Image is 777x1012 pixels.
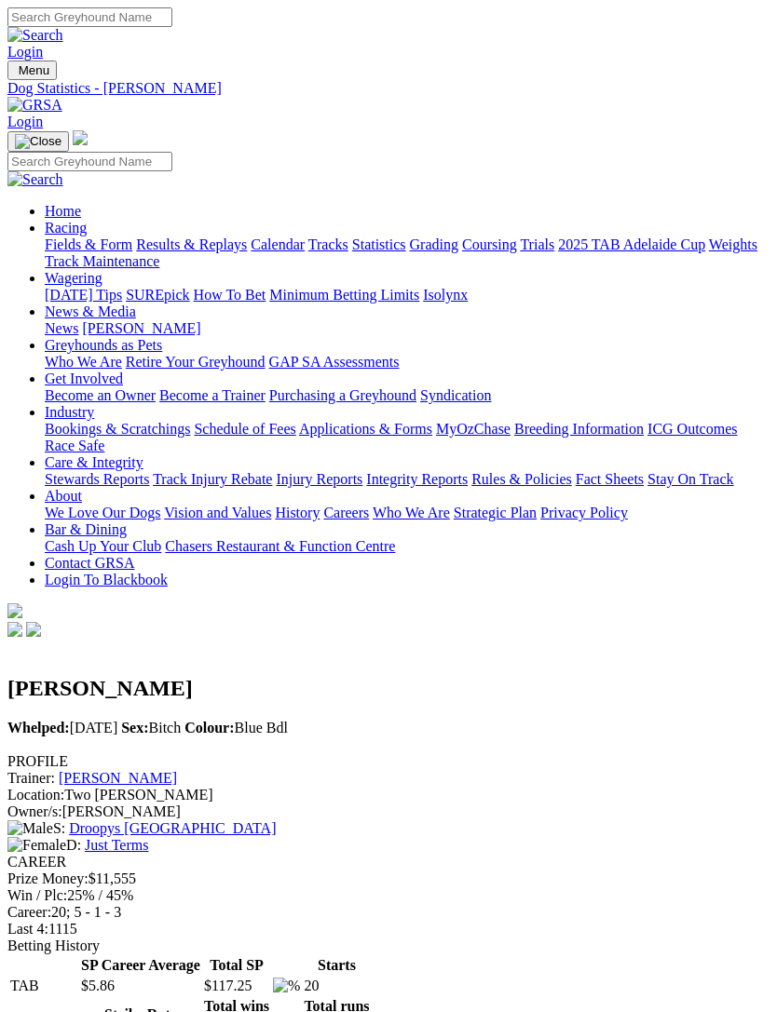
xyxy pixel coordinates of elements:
[45,320,770,337] div: News & Media
[7,622,22,637] img: facebook.svg
[520,236,554,252] a: Trials
[45,454,143,470] a: Care & Integrity
[7,753,770,770] div: PROFILE
[45,538,770,555] div: Bar & Dining
[45,421,190,437] a: Bookings & Scratchings
[410,236,458,252] a: Grading
[275,505,320,520] a: History
[299,421,432,437] a: Applications & Forms
[126,354,266,370] a: Retire Your Greyhound
[7,152,172,171] input: Search
[7,787,770,803] div: Two [PERSON_NAME]
[7,820,65,836] span: S:
[184,720,234,735] b: Colour:
[45,471,149,487] a: Stewards Reports
[462,236,517,252] a: Coursing
[45,220,87,236] a: Racing
[558,236,705,252] a: 2025 TAB Adelaide Cup
[136,236,247,252] a: Results & Replays
[82,320,200,336] a: [PERSON_NAME]
[7,603,22,618] img: logo-grsa-white.png
[7,720,117,735] span: [DATE]
[15,134,61,149] img: Close
[454,505,537,520] a: Strategic Plan
[251,236,305,252] a: Calendar
[126,287,189,303] a: SUREpick
[269,287,419,303] a: Minimum Betting Limits
[7,171,63,188] img: Search
[59,770,177,786] a: [PERSON_NAME]
[159,387,266,403] a: Become a Trainer
[203,956,270,975] th: Total SP
[7,820,53,837] img: Male
[269,354,400,370] a: GAP SA Assessments
[45,304,136,319] a: News & Media
[121,720,148,735] b: Sex:
[7,44,43,60] a: Login
[7,887,770,904] div: 25% / 45%
[203,977,270,995] td: $117.25
[45,354,122,370] a: Who We Are
[80,977,201,995] td: $5.86
[308,236,348,252] a: Tracks
[7,938,770,954] div: Betting History
[269,387,416,403] a: Purchasing a Greyhound
[373,505,450,520] a: Who We Are
[45,387,770,404] div: Get Involved
[45,421,770,454] div: Industry
[69,820,276,836] a: Droopys [GEOGRAPHIC_DATA]
[45,505,160,520] a: We Love Our Dogs
[184,720,288,735] span: Blue Bdl
[7,27,63,44] img: Search
[45,236,770,270] div: Racing
[647,421,737,437] a: ICG Outcomes
[45,270,102,286] a: Wagering
[165,538,395,554] a: Chasers Restaurant & Function Centre
[7,720,70,735] b: Whelped:
[45,521,127,537] a: Bar & Dining
[7,803,770,820] div: [PERSON_NAME]
[45,354,770,371] div: Greyhounds as Pets
[540,505,628,520] a: Privacy Policy
[276,471,362,487] a: Injury Reports
[7,80,770,97] div: Dog Statistics - [PERSON_NAME]
[514,421,644,437] a: Breeding Information
[7,887,67,903] span: Win / Plc:
[576,471,644,487] a: Fact Sheets
[423,287,468,303] a: Isolynx
[45,572,168,587] a: Login To Blackbook
[366,471,468,487] a: Integrity Reports
[7,854,770,870] div: CAREER
[471,471,572,487] a: Rules & Policies
[26,622,41,637] img: twitter.svg
[45,538,161,554] a: Cash Up Your Club
[7,921,770,938] div: 1115
[273,978,300,994] img: %
[45,236,132,252] a: Fields & Form
[7,7,172,27] input: Search
[420,387,491,403] a: Syndication
[647,471,733,487] a: Stay On Track
[7,921,48,937] span: Last 4:
[352,236,406,252] a: Statistics
[45,471,770,488] div: Care & Integrity
[7,904,770,921] div: 20; 5 - 1 - 3
[45,320,78,336] a: News
[7,770,55,786] span: Trainer:
[45,253,159,269] a: Track Maintenance
[194,287,266,303] a: How To Bet
[7,870,770,887] div: $11,555
[85,837,148,853] a: Just Terms
[45,505,770,521] div: About
[80,956,201,975] th: SP Career Average
[45,438,104,453] a: Race Safe
[303,977,370,995] td: 20
[45,203,81,219] a: Home
[45,371,123,386] a: Get Involved
[709,236,757,252] a: Weights
[45,404,94,420] a: Industry
[45,488,82,504] a: About
[7,787,64,803] span: Location:
[45,555,134,571] a: Contact GRSA
[7,870,89,886] span: Prize Money:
